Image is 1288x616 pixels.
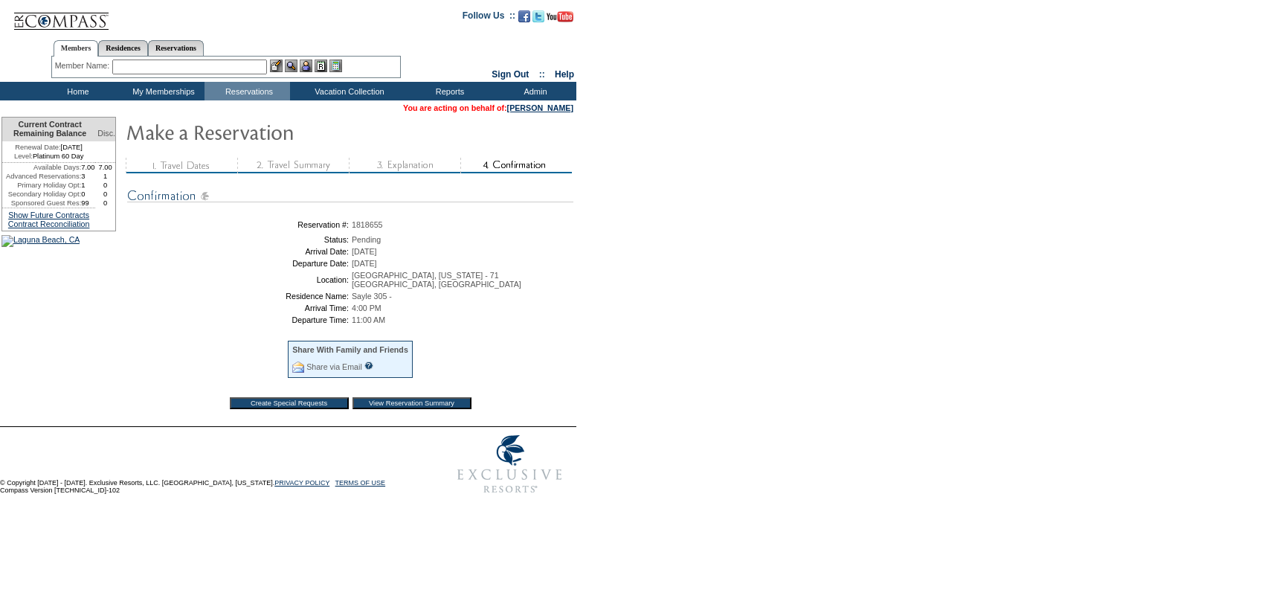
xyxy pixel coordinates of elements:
[290,82,405,100] td: Vacation Collection
[274,479,329,487] a: PRIVACY POLICY
[119,82,205,100] td: My Memberships
[270,60,283,72] img: b_edit.gif
[130,235,349,244] td: Status:
[2,181,81,190] td: Primary Holiday Opt:
[130,220,349,229] td: Reservation #:
[2,118,95,141] td: Current Contract Remaining Balance
[2,141,95,152] td: [DATE]
[335,479,386,487] a: TERMS OF USE
[352,271,521,289] span: [GEOGRAPHIC_DATA], [US_STATE] - 71 [GEOGRAPHIC_DATA], [GEOGRAPHIC_DATA]
[507,103,573,112] a: [PERSON_NAME]
[55,60,112,72] div: Member Name:
[148,40,204,56] a: Reservations
[306,362,362,371] a: Share via Email
[352,247,377,256] span: [DATE]
[15,143,60,152] span: Renewal Date:
[14,152,33,161] span: Level:
[95,199,115,208] td: 0
[364,362,373,370] input: What is this?
[130,247,349,256] td: Arrival Date:
[95,181,115,190] td: 0
[532,15,544,24] a: Follow us on Twitter
[352,220,383,229] span: 1818655
[329,60,342,72] img: b_calculator.gif
[81,181,95,190] td: 1
[126,117,423,147] img: Make Reservation
[532,10,544,22] img: Follow us on Twitter
[95,172,115,181] td: 1
[1,235,80,247] img: Laguna Beach, CA
[2,152,95,163] td: Platinum 60 Day
[285,60,297,72] img: View
[315,60,327,72] img: Reservations
[97,129,115,138] span: Disc.
[405,82,491,100] td: Reports
[352,292,392,301] span: Sayle 305 -
[8,211,89,219] a: Show Future Contracts
[300,60,312,72] img: Impersonate
[352,315,385,324] span: 11:00 AM
[460,158,572,173] img: step4_state2.gif
[518,15,530,24] a: Become our fan on Facebook
[349,158,460,173] img: step3_state3.gif
[130,304,349,312] td: Arrival Time:
[352,235,381,244] span: Pending
[292,345,408,354] div: Share With Family and Friends
[443,427,576,501] img: Exclusive Resorts
[352,397,471,409] input: View Reservation Summary
[539,69,545,80] span: ::
[130,259,349,268] td: Departure Date:
[463,9,515,27] td: Follow Us ::
[8,219,90,228] a: Contract Reconciliation
[205,82,290,100] td: Reservations
[95,163,115,172] td: 7.00
[81,163,95,172] td: 7.00
[95,190,115,199] td: 0
[491,82,576,100] td: Admin
[130,315,349,324] td: Departure Time:
[237,158,349,173] img: step2_state3.gif
[130,292,349,301] td: Residence Name:
[2,190,81,199] td: Secondary Holiday Opt:
[81,199,95,208] td: 99
[518,10,530,22] img: Become our fan on Facebook
[555,69,574,80] a: Help
[54,40,99,57] a: Members
[130,271,349,289] td: Location:
[352,304,381,312] span: 4:00 PM
[547,15,573,24] a: Subscribe to our YouTube Channel
[2,163,81,172] td: Available Days:
[403,103,573,112] span: You are acting on behalf of:
[492,69,529,80] a: Sign Out
[352,259,377,268] span: [DATE]
[230,397,349,409] input: Create Special Requests
[547,11,573,22] img: Subscribe to our YouTube Channel
[126,158,237,173] img: step1_state3.gif
[2,199,81,208] td: Sponsored Guest Res:
[98,40,148,56] a: Residences
[2,172,81,181] td: Advanced Reservations:
[81,172,95,181] td: 3
[81,190,95,199] td: 0
[33,82,119,100] td: Home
